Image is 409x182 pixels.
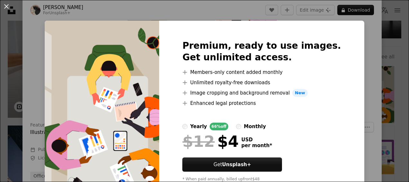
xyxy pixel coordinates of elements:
[292,89,308,97] span: New
[182,99,341,107] li: Enhanced legal protections
[244,123,266,130] div: monthly
[182,133,239,150] div: $4
[182,133,214,150] span: $12
[190,123,207,130] div: yearly
[241,143,272,148] span: per month *
[182,79,341,86] li: Unlimited royalty-free downloads
[182,68,341,76] li: Members-only content added monthly
[182,157,282,172] button: GetUnsplash+
[182,40,341,63] h2: Premium, ready to use images. Get unlimited access.
[241,137,272,143] span: USD
[222,162,251,167] strong: Unsplash+
[182,89,341,97] li: Image cropping and background removal
[236,124,241,129] input: monthly
[210,123,229,130] div: 66% off
[182,124,187,129] input: yearly66%off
